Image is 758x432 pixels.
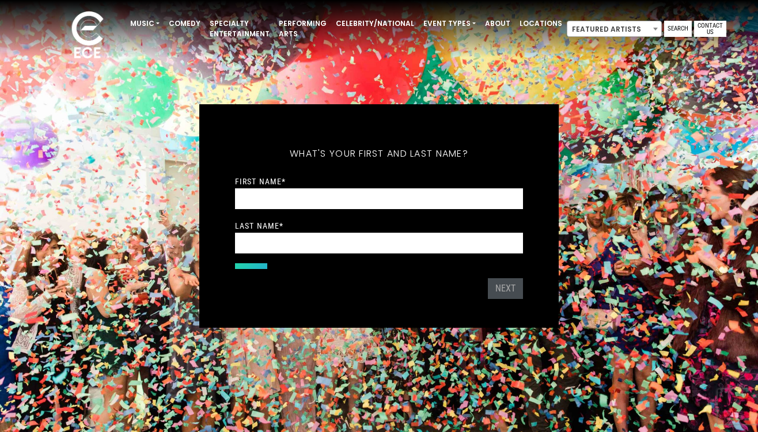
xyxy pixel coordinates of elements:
span: Featured Artists [567,21,662,37]
a: Specialty Entertainment [205,14,274,44]
a: Search [664,21,692,37]
img: ece_new_logo_whitev2-1.png [59,8,116,64]
label: First Name [235,176,286,187]
a: Locations [515,14,567,33]
label: Last Name [235,221,283,231]
a: Celebrity/National [331,14,419,33]
span: Featured Artists [567,21,661,37]
h5: What's your first and last name? [235,133,523,175]
a: Event Types [419,14,480,33]
a: Contact Us [694,21,726,37]
a: About [480,14,515,33]
a: Performing Arts [274,14,331,44]
a: Comedy [164,14,205,33]
a: Music [126,14,164,33]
